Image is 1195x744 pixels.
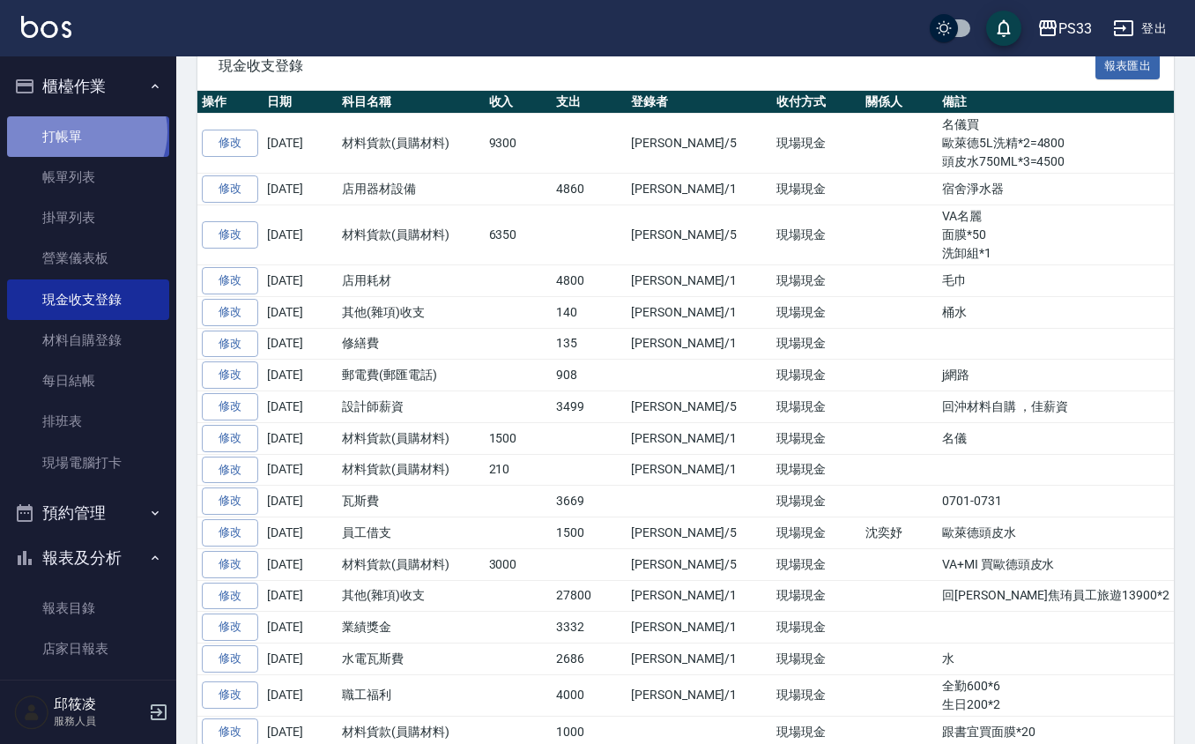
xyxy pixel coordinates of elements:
[552,296,627,328] td: 140
[861,517,938,549] td: 沈奕妤
[485,422,553,454] td: 1500
[263,114,338,174] td: [DATE]
[552,644,627,675] td: 2686
[7,157,169,197] a: 帳單列表
[627,580,772,612] td: [PERSON_NAME]/1
[54,713,144,729] p: 服務人員
[338,517,485,549] td: 員工借支
[627,91,772,114] th: 登錄者
[772,517,861,549] td: 現場現金
[202,487,258,515] a: 修改
[772,391,861,423] td: 現場現金
[54,696,144,713] h5: 邱筱凌
[202,361,258,389] a: 修改
[263,91,338,114] th: 日期
[338,486,485,517] td: 瓦斯費
[7,490,169,536] button: 預約管理
[772,91,861,114] th: 收付方式
[202,130,258,157] a: 修改
[202,221,258,249] a: 修改
[338,114,485,174] td: 材料貨款(員購材料)
[338,91,485,114] th: 科目名稱
[202,551,258,578] a: 修改
[338,644,485,675] td: 水電瓦斯費
[627,328,772,360] td: [PERSON_NAME]/1
[1030,11,1099,47] button: PS33
[485,205,553,265] td: 6350
[7,443,169,483] a: 現場電腦打卡
[627,644,772,675] td: [PERSON_NAME]/1
[197,91,263,114] th: 操作
[14,695,49,730] img: Person
[202,519,258,547] a: 修改
[1106,12,1174,45] button: 登出
[338,674,485,716] td: 職工福利
[202,267,258,294] a: 修改
[263,674,338,716] td: [DATE]
[263,391,338,423] td: [DATE]
[338,360,485,391] td: 郵電費(郵匯電話)
[202,425,258,452] a: 修改
[485,114,553,174] td: 9300
[263,644,338,675] td: [DATE]
[202,457,258,484] a: 修改
[772,674,861,716] td: 現場現金
[263,265,338,297] td: [DATE]
[552,580,627,612] td: 27800
[986,11,1021,46] button: save
[263,486,338,517] td: [DATE]
[202,583,258,610] a: 修改
[263,517,338,549] td: [DATE]
[263,296,338,328] td: [DATE]
[7,238,169,279] a: 營業儀表板
[7,629,169,669] a: 店家日報表
[202,393,258,420] a: 修改
[21,16,71,38] img: Logo
[338,174,485,205] td: 店用器材設備
[552,391,627,423] td: 3499
[772,360,861,391] td: 現場現金
[7,401,169,442] a: 排班表
[202,299,258,326] a: 修改
[627,296,772,328] td: [PERSON_NAME]/1
[202,681,258,709] a: 修改
[627,612,772,644] td: [PERSON_NAME]/1
[627,674,772,716] td: [PERSON_NAME]/1
[485,454,553,486] td: 210
[772,265,861,297] td: 現場現金
[552,265,627,297] td: 4800
[1095,56,1161,73] a: 報表匯出
[627,205,772,265] td: [PERSON_NAME]/5
[772,612,861,644] td: 現場現金
[772,486,861,517] td: 現場現金
[263,205,338,265] td: [DATE]
[627,422,772,454] td: [PERSON_NAME]/1
[7,361,169,401] a: 每日結帳
[263,360,338,391] td: [DATE]
[552,517,627,549] td: 1500
[772,114,861,174] td: 現場現金
[338,612,485,644] td: 業績獎金
[7,197,169,238] a: 掛單列表
[338,296,485,328] td: 其他(雜項)收支
[338,205,485,265] td: 材料貨款(員購材料)
[772,205,861,265] td: 現場現金
[861,91,938,114] th: 關係人
[627,265,772,297] td: [PERSON_NAME]/1
[627,391,772,423] td: [PERSON_NAME]/5
[263,454,338,486] td: [DATE]
[263,328,338,360] td: [DATE]
[772,580,861,612] td: 現場現金
[338,422,485,454] td: 材料貨款(員購材料)
[552,328,627,360] td: 135
[338,548,485,580] td: 材料貨款(員購材料)
[552,360,627,391] td: 908
[7,669,169,710] a: 互助日報表
[202,645,258,673] a: 修改
[1058,18,1092,40] div: PS33
[202,175,258,203] a: 修改
[338,580,485,612] td: 其他(雜項)收支
[7,535,169,581] button: 報表及分析
[772,548,861,580] td: 現場現金
[263,548,338,580] td: [DATE]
